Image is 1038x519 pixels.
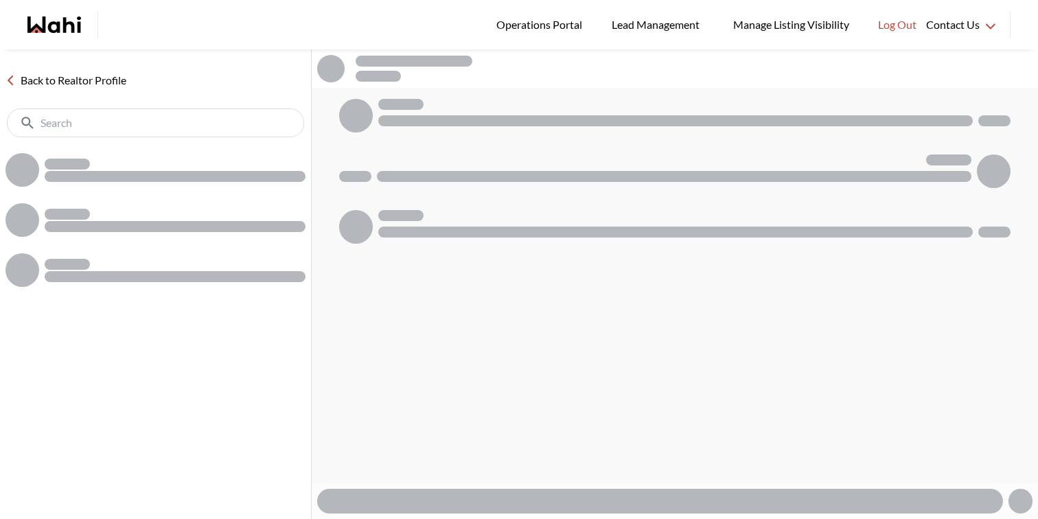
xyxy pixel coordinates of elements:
a: Wahi homepage [27,16,81,33]
span: Manage Listing Visibility [729,16,853,34]
span: Lead Management [612,16,704,34]
span: Operations Portal [496,16,587,34]
input: Search [41,116,273,130]
span: Log Out [878,16,916,34]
